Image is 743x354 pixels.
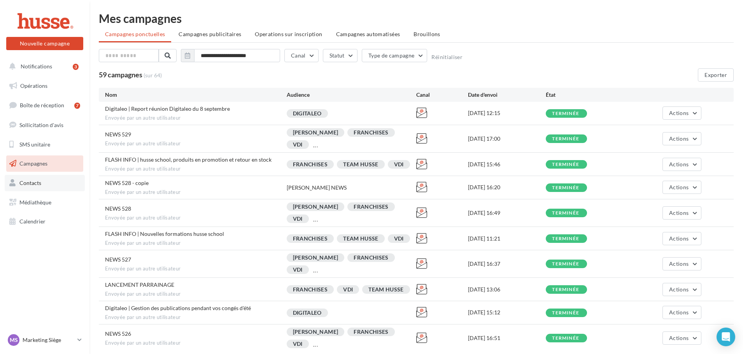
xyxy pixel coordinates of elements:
[313,216,318,223] div: ...
[552,287,579,292] div: terminée
[662,232,701,245] button: Actions
[662,158,701,171] button: Actions
[662,206,701,220] button: Actions
[5,194,85,211] a: Médiathèque
[662,331,701,345] button: Actions
[669,309,689,316] span: Actions
[698,68,734,82] button: Exporter
[662,257,701,270] button: Actions
[662,132,701,145] button: Actions
[105,281,174,288] span: LANCEMENT PARRAINAGE
[552,185,579,190] div: terminée
[662,181,701,194] button: Actions
[99,12,734,24] div: Mes campagnes
[105,140,287,147] span: Envoyée par un autre utilisateur
[287,214,309,223] div: VDI
[5,213,85,230] a: Calendrier
[662,106,701,120] button: Actions
[287,128,345,137] div: [PERSON_NAME]
[313,341,318,349] div: ...
[552,336,579,341] div: terminée
[287,91,416,99] div: Audience
[5,117,85,133] a: Sollicitation d'avis
[552,136,579,141] div: terminée
[431,54,463,60] button: Réinitialiser
[144,71,162,79] span: (sur 64)
[105,180,149,186] span: NEWS 528 - copie
[468,183,546,191] div: [DATE] 16:20
[347,128,395,137] div: FRANCHISES
[287,140,309,149] div: VDI
[347,328,395,336] div: FRANCHISES
[5,78,85,94] a: Opérations
[552,236,579,241] div: terminée
[388,160,410,169] div: VDI
[19,141,50,147] span: SMS unitaire
[19,218,46,225] span: Calendrier
[105,156,272,163] span: FLASH INFO | husse school, produits en promotion et retour en stock
[6,37,83,50] button: Nouvelle campagne
[552,111,579,116] div: terminée
[287,109,328,118] div: DIGITALEO
[669,161,689,167] span: Actions
[468,260,546,268] div: [DATE] 16:37
[552,162,579,167] div: terminée
[468,235,546,242] div: [DATE] 11:21
[105,214,287,221] span: Envoyée par un autre utilisateur
[105,305,251,311] span: Digitaleo | Gestion des publications pendant vos congés d'été
[323,49,357,62] button: Statut
[468,209,546,217] div: [DATE] 16:49
[468,109,546,117] div: [DATE] 12:15
[105,265,287,272] span: Envoyée par un autre utilisateur
[468,309,546,316] div: [DATE] 15:12
[337,234,385,243] div: TEAM HUSSE
[468,286,546,293] div: [DATE] 13:06
[6,333,83,347] a: MS Marketing Siège
[10,336,18,344] span: MS
[255,31,322,37] span: Operations sur inscription
[546,91,624,99] div: État
[552,262,579,267] div: terminée
[662,306,701,319] button: Actions
[105,115,287,122] span: Envoyée par un autre utilisateur
[105,291,287,298] span: Envoyée par un autre utilisateur
[337,160,385,169] div: TEAM HUSSE
[552,211,579,216] div: terminée
[105,230,224,237] span: FLASH INFO | Nouvelles formations husse school
[414,31,440,37] span: Brouillons
[717,328,735,346] div: Open Intercom Messenger
[362,49,428,62] button: Type de campagne
[287,309,328,317] div: DIGITALEO
[5,97,85,113] a: Boîte de réception7
[179,31,241,37] span: Campagnes publicitaires
[19,180,41,186] span: Contacts
[287,160,334,169] div: FRANCHISES
[669,110,689,116] span: Actions
[287,285,334,294] div: FRANCHISES
[287,184,347,192] div: [PERSON_NAME] NEWS
[552,310,579,316] div: terminée
[347,202,395,211] div: FRANCHISES
[468,160,546,168] div: [DATE] 15:46
[5,155,85,172] a: Campagnes
[313,141,318,149] div: ...
[105,131,131,138] span: NEWS 529
[105,314,287,321] span: Envoyée par un autre utilisateur
[669,184,689,190] span: Actions
[416,91,468,99] div: Canal
[99,70,142,79] span: 59 campagnes
[23,336,74,344] p: Marketing Siège
[313,267,318,274] div: ...
[669,209,689,216] span: Actions
[19,160,47,167] span: Campagnes
[105,205,131,212] span: NEWS 528
[5,175,85,191] a: Contacts
[105,240,287,247] span: Envoyée par un autre utilisateur
[669,335,689,341] span: Actions
[287,234,334,243] div: FRANCHISES
[105,330,131,337] span: NEWS 526
[284,49,319,62] button: Canal
[105,105,230,112] span: Digitaleo | Report réunion Digitaleo du 8 septembre
[105,91,287,99] div: Nom
[73,64,79,70] div: 3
